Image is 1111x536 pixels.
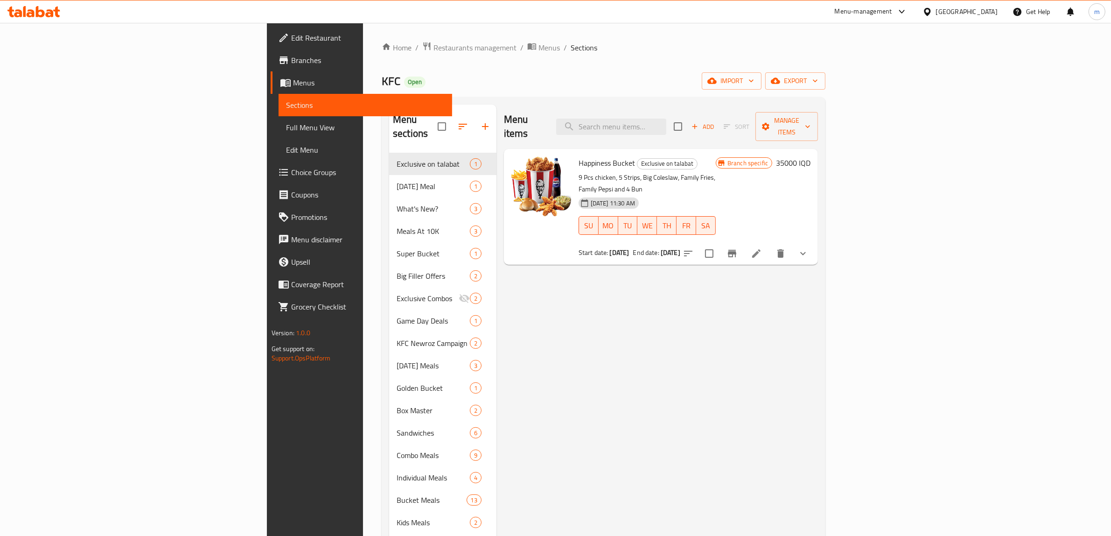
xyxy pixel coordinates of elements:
[286,99,445,111] span: Sections
[769,242,792,265] button: delete
[622,219,634,233] span: TU
[271,228,453,251] a: Menu disclaimer
[389,354,496,377] div: [DATE] Meals3
[661,247,680,259] b: [DATE]
[467,496,481,505] span: 13
[397,382,470,394] span: Golden Bucket
[470,248,482,259] div: items
[279,116,453,139] a: Full Menu View
[291,189,445,200] span: Coupons
[291,234,445,245] span: Menu disclaimer
[291,256,445,268] span: Upsell
[538,42,560,53] span: Menus
[564,42,567,53] li: /
[397,293,459,304] span: Exclusive Combos
[271,296,453,318] a: Grocery Checklist
[291,279,445,290] span: Coverage Report
[696,216,716,235] button: SA
[271,71,453,94] a: Menus
[389,377,496,399] div: Golden Bucket1
[272,352,331,364] a: Support.OpsPlatform
[389,399,496,422] div: Box Master2
[504,113,545,141] h2: Menu items
[271,251,453,273] a: Upsell
[556,119,666,135] input: search
[397,181,470,192] span: [DATE] Meal
[470,451,481,460] span: 9
[511,156,571,216] img: Happiness Bucket
[724,159,772,168] span: Branch specific
[286,122,445,133] span: Full Menu View
[389,489,496,511] div: Bucket Meals13
[1094,7,1100,17] span: m
[677,242,699,265] button: sort-choices
[470,361,481,370] span: 3
[936,7,998,17] div: [GEOGRAPHIC_DATA]
[470,181,482,192] div: items
[657,216,677,235] button: TH
[470,339,481,348] span: 2
[520,42,524,53] li: /
[470,317,481,325] span: 1
[397,427,470,438] span: Sandwiches
[389,287,496,310] div: Exclusive Combos2
[397,270,470,282] span: Big Filler Offers
[470,427,482,438] div: items
[470,158,482,169] div: items
[291,55,445,66] span: Branches
[579,247,608,259] span: Start date:
[700,219,712,233] span: SA
[718,120,755,134] span: Select section first
[397,248,470,259] span: Super Bucket
[422,42,517,54] a: Restaurants management
[452,115,474,138] span: Sort sections
[397,472,470,483] div: Individual Meals
[279,139,453,161] a: Edit Menu
[688,120,718,134] span: Add item
[702,72,762,90] button: import
[618,216,638,235] button: TU
[397,338,470,349] div: KFC Newroz Campaign
[272,327,294,339] span: Version:
[470,293,482,304] div: items
[433,42,517,53] span: Restaurants management
[527,42,560,54] a: Menus
[641,219,653,233] span: WE
[579,156,635,170] span: Happiness Bucket
[688,120,718,134] button: Add
[467,494,482,506] div: items
[470,227,481,236] span: 3
[587,199,639,208] span: [DATE] 11:30 AM
[599,216,618,235] button: MO
[470,160,481,169] span: 1
[776,156,811,169] h6: 35000 IQD
[470,518,481,527] span: 2
[271,183,453,206] a: Coupons
[583,219,595,233] span: SU
[389,197,496,220] div: What's New?3
[286,144,445,155] span: Edit Menu
[470,338,482,349] div: items
[397,360,470,371] span: [DATE] Meals
[610,247,629,259] b: [DATE]
[296,327,310,339] span: 1.0.0
[470,205,481,213] span: 3
[271,161,453,183] a: Choice Groups
[661,219,673,233] span: TH
[432,117,452,136] span: Select all sections
[291,212,445,223] span: Promotions
[397,517,470,528] div: Kids Meals
[470,472,482,483] div: items
[291,167,445,178] span: Choice Groups
[470,406,481,415] span: 2
[668,117,688,136] span: Select section
[470,272,481,281] span: 2
[382,42,825,54] nav: breadcrumb
[470,315,482,326] div: items
[470,270,482,282] div: items
[633,247,659,259] span: End date:
[579,216,599,235] button: SU
[474,115,496,138] button: Add section
[835,6,892,17] div: Menu-management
